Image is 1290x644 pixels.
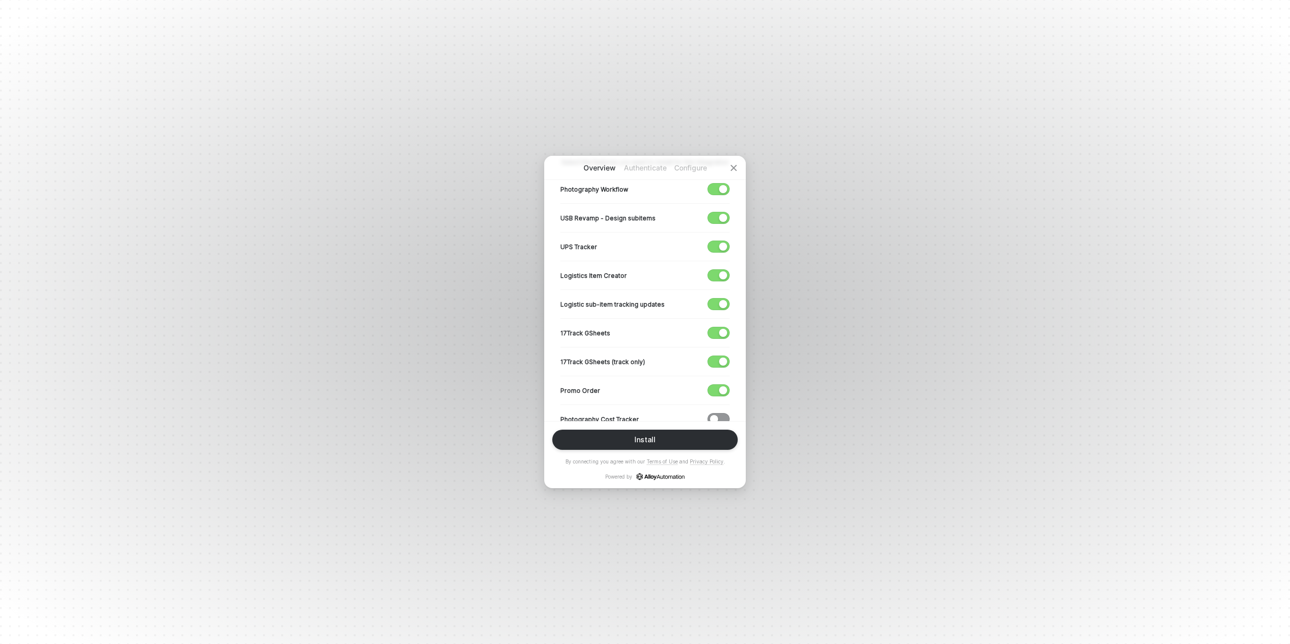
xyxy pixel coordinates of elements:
[605,473,685,480] p: Powered by
[560,329,610,337] p: 17Track GSheets
[560,271,627,280] p: Logistics Item Creator
[577,163,622,173] p: Overview
[622,163,668,173] p: Authenticate
[634,436,656,444] div: Install
[560,386,600,395] p: Promo Order
[730,164,738,172] span: icon-close
[668,163,713,173] p: Configure
[636,473,685,480] a: icon-success
[552,430,738,450] button: Install
[565,458,725,465] p: By connecting you agree with our and .
[560,214,656,222] p: USB Revamp - Design subitems
[560,300,665,309] p: Logistic sub-item tracking updates
[560,358,645,366] p: 17Track GSheets (track only)
[560,185,628,194] p: Photography Workflow
[560,415,639,424] p: Photography Cost Tracker
[690,458,724,465] a: Privacy Policy
[647,458,678,465] a: Terms of Use
[560,243,597,251] p: UPS Tracker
